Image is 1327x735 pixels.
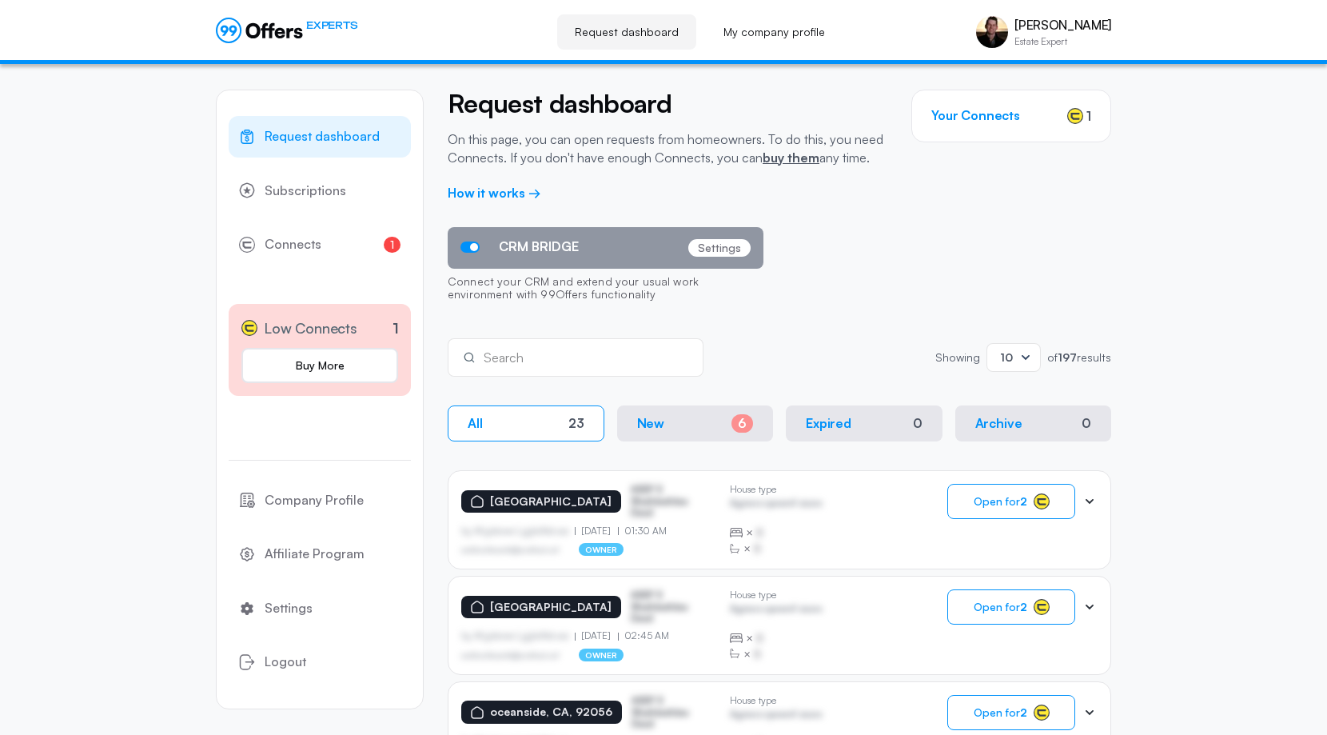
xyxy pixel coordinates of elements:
a: Company Profile [229,480,411,521]
a: Settings [229,588,411,629]
h3: Your Connects [931,108,1020,123]
span: Company Profile [265,490,364,511]
a: Buy More [241,348,398,383]
span: B [754,646,761,662]
p: Agrwsv qwervf oiuns [730,497,822,513]
span: EXPERTS [306,18,357,33]
span: 1 [1086,106,1091,126]
div: 0 [1082,416,1091,431]
p: ASDF S Sfasfdasfdas Dasd [631,589,711,624]
span: Request dashboard [265,126,380,147]
span: Low Connects [264,317,357,340]
span: CRM BRIDGE [499,239,579,254]
p: ASDF S Sfasfdasfdas Dasd [632,695,711,729]
p: [DATE] [575,525,618,537]
span: B [754,541,761,557]
span: 1 [384,237,400,253]
p: asdfasdfasasfd@asdfasd.asf [461,650,560,660]
strong: 197 [1058,350,1077,364]
div: 23 [568,416,584,431]
p: [PERSON_NAME] [1014,18,1111,33]
strong: 2 [1020,494,1027,508]
p: 1 [393,318,399,339]
a: Request dashboard [557,14,696,50]
strong: 2 [1020,705,1027,719]
p: 02:45 AM [618,630,670,641]
button: Expired0 [786,405,942,441]
span: B [756,630,763,646]
img: Aris Anagnos [976,16,1008,48]
a: buy them [763,150,819,166]
a: Affiliate Program [229,533,411,575]
div: × [730,525,822,541]
a: How it works → [448,185,541,201]
a: Subscriptions [229,170,411,212]
a: Request dashboard [229,116,411,158]
button: Open for2 [947,484,1075,519]
span: Open for [974,706,1027,719]
p: by Afgdsrwe Ljgjkdfsbvas [461,525,575,537]
span: Subscriptions [265,181,346,202]
p: [GEOGRAPHIC_DATA] [490,601,612,614]
p: House type [730,589,822,601]
p: Agrwsv qwervf oiuns [730,603,822,618]
span: Settings [265,598,313,619]
button: Logout [229,641,411,683]
p: Settings [688,239,751,257]
p: Estate Expert [1014,37,1111,46]
div: × [730,630,822,646]
h2: Request dashboard [448,90,887,118]
div: × [730,646,822,662]
span: B [756,525,763,541]
button: All23 [448,405,604,441]
p: 01:30 AM [618,525,667,537]
a: My company profile [706,14,843,50]
button: Open for2 [947,695,1075,730]
p: asdfasdfasasfd@asdfasd.asf [461,545,560,554]
p: New [637,416,665,431]
span: Connects [265,234,321,255]
span: Affiliate Program [265,544,365,565]
span: Open for [974,601,1027,613]
p: owner [579,543,624,556]
p: On this page, you can open requests from homeowners. To do this, you need Connects. If you don't ... [448,130,887,166]
p: [GEOGRAPHIC_DATA] [490,495,612,509]
p: oceanside, CA, 92056 [490,705,612,719]
div: 6 [731,414,753,433]
span: Open for [974,495,1027,508]
a: Connects1 [229,224,411,266]
a: EXPERTS [216,18,357,43]
p: [DATE] [575,630,618,641]
p: Connect your CRM and extend your usual work environment with 99Offers functionality [448,269,763,310]
button: New6 [617,405,774,441]
button: Archive0 [955,405,1112,441]
span: Logout [265,652,306,673]
p: ASDF S Sfasfdasfdas Dasd [631,484,711,518]
p: by Afgdsrwe Ljgjkdfsbvas [461,630,575,641]
div: 0 [913,416,923,431]
strong: 2 [1020,600,1027,613]
p: Agrwsv qwervf oiuns [730,709,822,724]
p: All [468,416,483,431]
button: Open for2 [947,589,1075,625]
p: owner [579,649,624,661]
p: of results [1047,352,1111,363]
div: × [730,541,822,557]
p: House type [730,695,822,706]
p: Archive [975,416,1022,431]
p: House type [730,484,822,495]
span: 10 [1000,350,1013,364]
p: Showing [935,352,980,363]
p: Expired [806,416,851,431]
